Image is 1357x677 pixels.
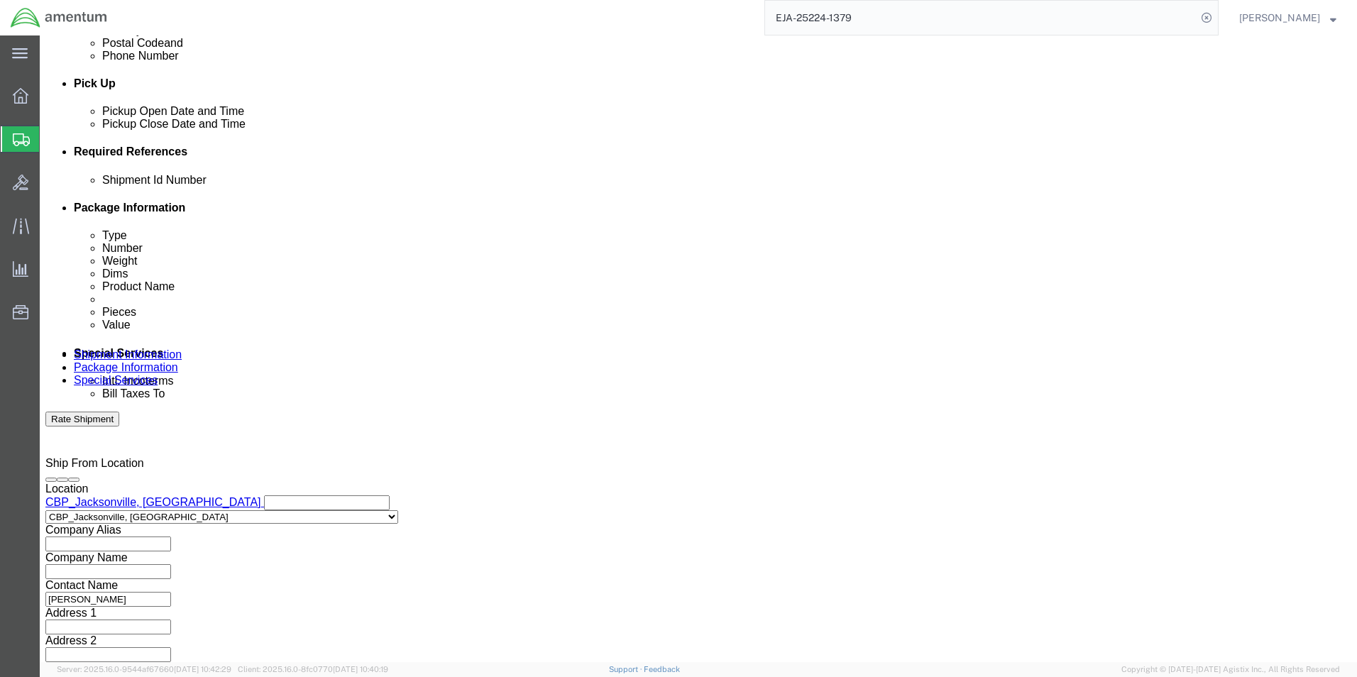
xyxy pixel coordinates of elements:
[1238,9,1337,26] button: [PERSON_NAME]
[10,7,108,28] img: logo
[40,35,1357,662] iframe: FS Legacy Container
[174,665,231,673] span: [DATE] 10:42:29
[238,665,388,673] span: Client: 2025.16.0-8fc0770
[1239,10,1320,26] span: Cienna Green
[765,1,1197,35] input: Search for shipment number, reference number
[333,665,388,673] span: [DATE] 10:40:19
[644,665,680,673] a: Feedback
[57,665,231,673] span: Server: 2025.16.0-9544af67660
[609,665,644,673] a: Support
[1121,664,1340,676] span: Copyright © [DATE]-[DATE] Agistix Inc., All Rights Reserved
